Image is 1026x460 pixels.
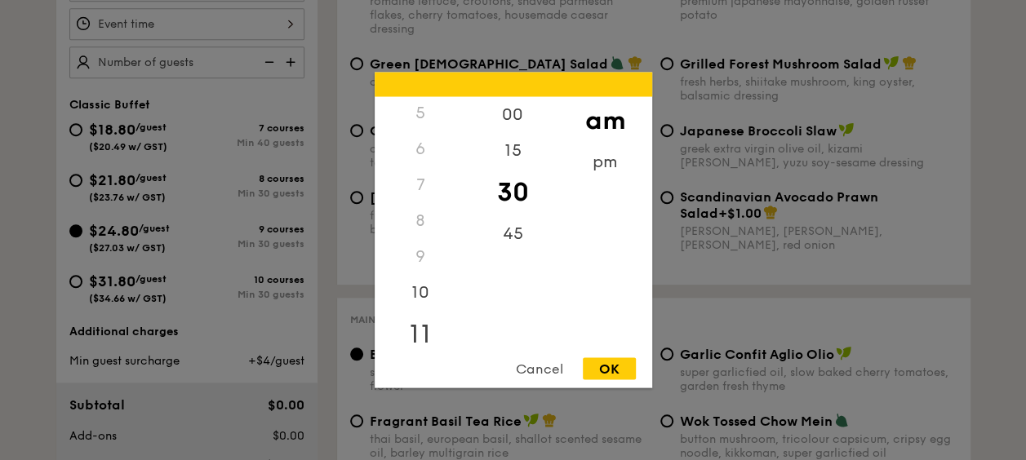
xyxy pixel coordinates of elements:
[375,95,467,131] div: 5
[583,358,636,380] div: OK
[375,167,467,203] div: 7
[467,169,559,216] div: 30
[559,97,651,144] div: am
[375,239,467,275] div: 9
[467,133,559,169] div: 15
[375,131,467,167] div: 6
[500,358,580,380] div: Cancel
[375,311,467,358] div: 11
[467,97,559,133] div: 00
[559,144,651,180] div: pm
[467,216,559,252] div: 45
[375,203,467,239] div: 8
[375,275,467,311] div: 10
